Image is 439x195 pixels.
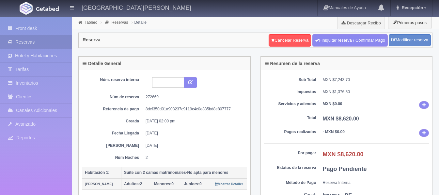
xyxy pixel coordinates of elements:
[264,77,316,83] dt: Sub Total
[264,165,316,171] dt: Estatus de la reserva
[184,182,202,186] span: 0
[312,34,388,47] a: Finiquitar reserva / Confirmar Pago
[400,5,423,10] span: Recepción
[124,182,142,186] span: 2
[264,180,316,186] dt: Método de Pago
[323,151,364,158] b: MXN $8,620.00
[184,182,199,186] strong: Juniors:
[146,106,242,112] dd: 8dcf350d01a903237c9119c4c0e835bd8e807777
[338,16,384,29] a: Descargar Recibo
[112,20,128,25] a: Reservas
[146,131,242,136] dd: [DATE]
[87,118,139,124] dt: Creada
[85,20,97,25] a: Tablero
[323,116,359,121] b: MXN $8,620.00
[323,180,429,186] dd: Reserva Interna
[87,155,139,160] dt: Núm Noches
[130,19,148,25] li: Detalle
[154,182,174,186] span: 0
[264,89,316,95] dt: Impuestos
[323,89,429,95] dd: MXN $1,376.30
[264,115,316,121] dt: Total
[264,150,316,156] dt: Por pagar
[87,94,139,100] dt: Núm de reserva
[269,34,311,47] a: Cancelar Reserva
[124,182,140,186] strong: Adultos:
[83,61,121,66] h4: Detalle General
[388,16,432,29] button: Primeros pasos
[87,77,139,83] dt: Núm. reserva interna
[389,34,431,46] a: Modificar reserva
[215,182,243,186] small: Mostrar Detalle
[154,182,171,186] strong: Menores:
[83,37,101,42] h4: Reserva
[121,167,247,178] th: Suite con 2 camas matrimoniales-No apta para menores
[20,2,33,15] img: Getabed
[323,77,429,83] dd: MXN $7,243.70
[146,155,242,160] dd: 2
[146,94,242,100] dd: 272669
[146,118,242,124] dd: [DATE] 02:00 pm
[36,6,59,11] img: Getabed
[264,101,316,107] dt: Servicios y adendos
[85,182,113,186] small: [PERSON_NAME]
[323,130,345,134] b: - MXN $0.00
[215,182,243,186] a: Mostrar Detalle
[265,61,320,66] h4: Resumen de la reserva
[87,131,139,136] dt: Fecha Llegada
[85,170,109,175] b: Habitación 1:
[87,106,139,112] dt: Referencia de pago
[146,143,242,148] dd: [DATE]
[82,3,191,11] h4: [GEOGRAPHIC_DATA][PERSON_NAME]
[87,143,139,148] dt: [PERSON_NAME]
[323,102,342,106] b: MXN $0.00
[323,166,367,172] b: Pago Pendiente
[264,129,316,135] dt: Pagos realizados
